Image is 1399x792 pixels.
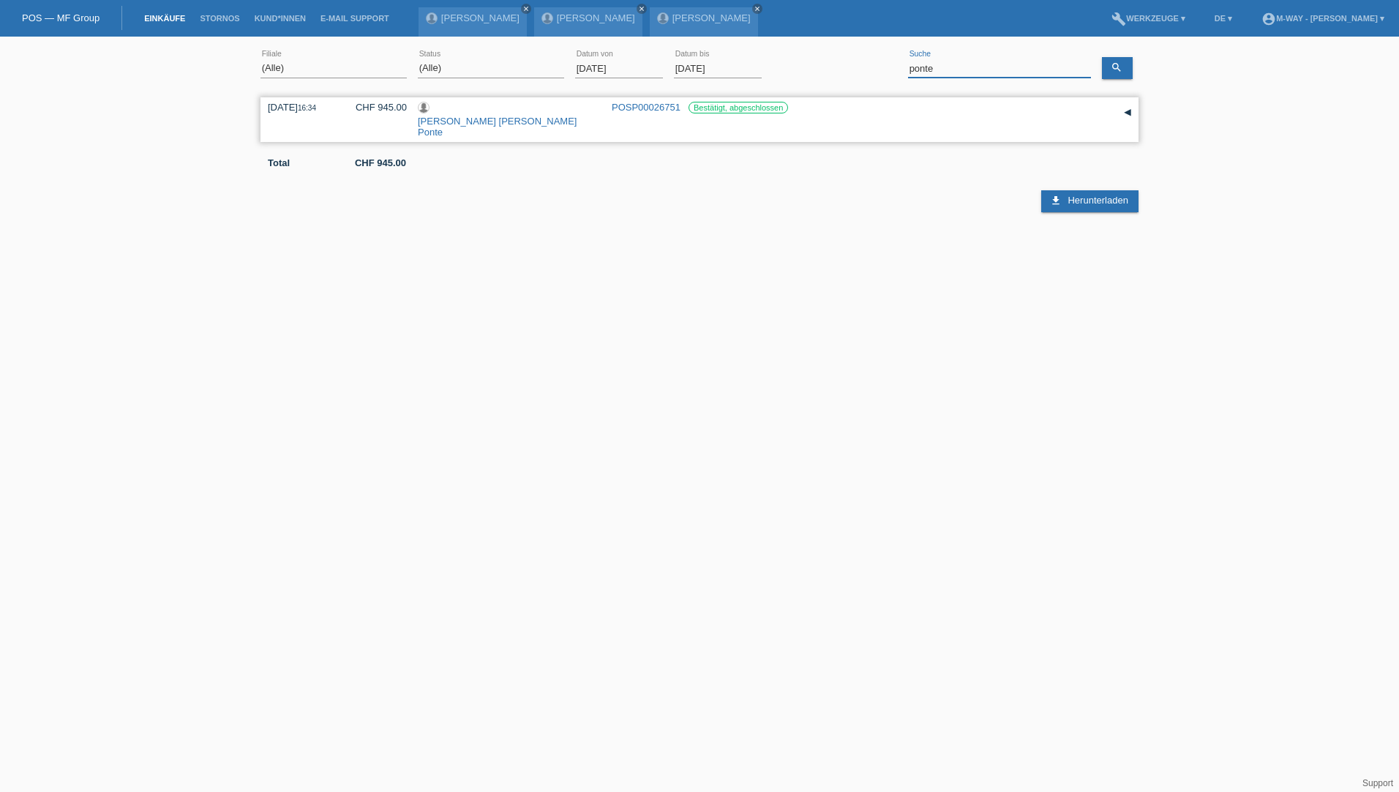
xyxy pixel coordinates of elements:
[752,4,762,14] a: close
[638,5,645,12] i: close
[298,104,316,112] span: 16:34
[192,14,247,23] a: Stornos
[1111,61,1122,73] i: search
[337,102,407,113] div: CHF 945.00
[637,4,647,14] a: close
[268,157,290,168] b: Total
[522,5,530,12] i: close
[268,102,326,113] div: [DATE]
[1254,14,1392,23] a: account_circlem-way - [PERSON_NAME] ▾
[557,12,635,23] a: [PERSON_NAME]
[313,14,397,23] a: E-Mail Support
[418,116,577,138] a: [PERSON_NAME] [PERSON_NAME] Ponte
[1050,195,1062,206] i: download
[672,12,751,23] a: [PERSON_NAME]
[612,102,680,113] a: POSP00026751
[137,14,192,23] a: Einkäufe
[1104,14,1193,23] a: buildWerkzeuge ▾
[521,4,531,14] a: close
[754,5,761,12] i: close
[22,12,100,23] a: POS — MF Group
[689,102,788,113] label: Bestätigt, abgeschlossen
[1117,102,1139,124] div: auf-/zuklappen
[355,157,406,168] b: CHF 945.00
[1111,12,1126,26] i: build
[441,12,520,23] a: [PERSON_NAME]
[1068,195,1128,206] span: Herunterladen
[1261,12,1276,26] i: account_circle
[1207,14,1239,23] a: DE ▾
[1041,190,1139,212] a: download Herunterladen
[1102,57,1133,79] a: search
[1362,778,1393,788] a: Support
[247,14,313,23] a: Kund*innen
